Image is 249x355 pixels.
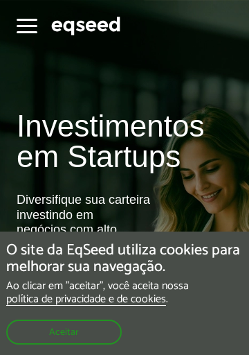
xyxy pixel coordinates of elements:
[6,320,122,345] button: Aceitar
[6,279,243,306] p: Ao clicar em "aceitar", você aceita nossa .
[17,193,163,252] div: Diversifique sua carteira investindo em negócios com alto potencial de crescimento
[51,15,120,37] img: EqSeed
[17,111,232,172] h1: Investimentos em Startups
[6,242,243,275] h5: O site da EqSeed utiliza cookies para melhorar sua navegação.
[6,294,166,306] a: política de privacidade e de cookies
